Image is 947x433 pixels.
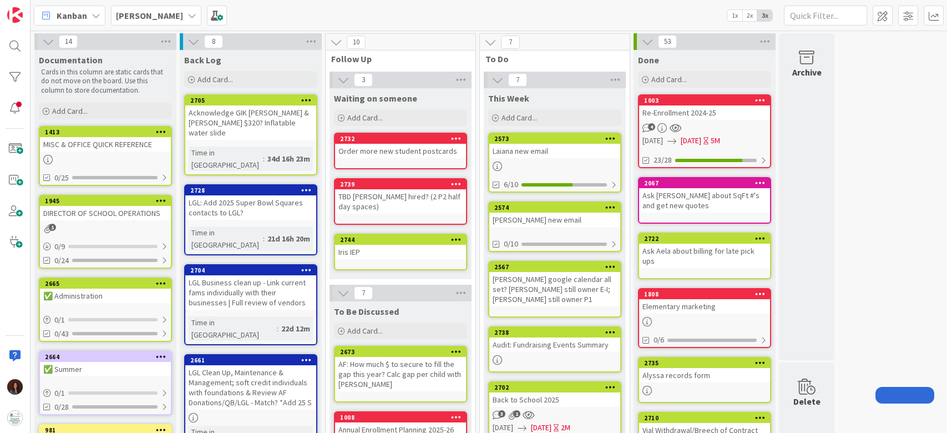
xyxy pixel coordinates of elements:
[639,188,770,213] div: Ask [PERSON_NAME] about SqFt #'s and get new quotes
[335,179,466,189] div: 2739
[190,356,316,364] div: 2661
[335,144,466,158] div: Order more new student postcards
[45,353,171,361] div: 2664
[263,153,265,165] span: :
[40,386,171,400] div: 0/1
[642,135,663,147] span: [DATE]
[335,347,466,391] div: 2673AF: How much $ to secure to fill the gap this year? Calc gap per child with [PERSON_NAME]
[54,241,65,253] span: 0 / 9
[489,134,620,158] div: 2573Laiana new email
[494,135,620,143] div: 2573
[41,68,170,95] p: Cards in this column are static cards that do not move on the board. Use this column to store doc...
[488,202,621,252] a: 2574[PERSON_NAME] new email0/10
[494,384,620,391] div: 2702
[189,226,263,251] div: Time in [GEOGRAPHIC_DATA]
[489,134,620,144] div: 2573
[185,275,316,310] div: LGL Business clean up - Link current fams individually with their businesses | Full review of ven...
[335,134,466,144] div: 2732
[189,316,277,341] div: Time in [GEOGRAPHIC_DATA]
[335,347,466,357] div: 2673
[185,95,316,105] div: 2705
[658,35,677,48] span: 53
[494,204,620,212] div: 2574
[39,195,172,269] a: 1945DIRECTOR OF SCHOOL OPERATIONS0/90/24
[489,144,620,158] div: Laiana new email
[7,379,23,395] img: RF
[508,73,527,87] span: 7
[792,66,822,79] div: Archive
[340,348,466,356] div: 2673
[335,189,466,214] div: TBD [PERSON_NAME] hired? (2 P2 half day spaces)
[638,288,771,348] a: 1808Elementary marketing0/6
[639,358,770,382] div: 2735Alyssa records form
[347,113,383,123] span: Add Card...
[40,196,171,206] div: 1945
[189,147,263,171] div: Time in [GEOGRAPHIC_DATA]
[40,289,171,303] div: ✅ Administration
[334,93,417,104] span: Waiting on someone
[190,97,316,104] div: 2705
[681,135,701,147] span: [DATE]
[502,113,537,123] span: Add Card...
[639,368,770,382] div: Alyssa records form
[644,179,770,187] div: 2067
[488,133,621,193] a: 2573Laiana new email6/10
[278,323,313,335] div: 22d 12m
[40,206,171,220] div: DIRECTOR OF SCHOOL OPERATIONS
[504,238,518,250] span: 0/10
[40,352,171,362] div: 2664
[639,178,770,188] div: 2067
[489,328,620,338] div: 2738
[757,10,772,21] span: 3x
[335,179,466,214] div: 2739TBD [PERSON_NAME] hired? (2 P2 half day spaces)
[489,382,620,392] div: 2702
[639,234,770,268] div: 2722Ask Aela about billing for late pick ups
[54,314,65,326] span: 0 / 1
[639,234,770,244] div: 2722
[39,54,103,66] span: Documentation
[185,105,316,140] div: Acknowledge GIK [PERSON_NAME] & [PERSON_NAME] $320? Inflatable water slide
[263,233,265,245] span: :
[498,410,505,417] span: 3
[184,94,317,175] a: 2705Acknowledge GIK [PERSON_NAME] & [PERSON_NAME] $320? Inflatable water slideTime in [GEOGRAPHIC...
[335,245,466,259] div: Iris IEP
[488,261,621,318] a: 2567[PERSON_NAME] google calendar all set? [PERSON_NAME] still owner E-I; [PERSON_NAME] still own...
[489,338,620,352] div: Audit: Fundraising Events Summary
[651,74,687,84] span: Add Card...
[184,184,317,255] a: 2728LGL: Add 2025 Super Bowl Squares contacts to LGL?Time in [GEOGRAPHIC_DATA]:21d 16h 20m
[7,410,23,426] img: avatar
[639,178,770,213] div: 2067Ask [PERSON_NAME] about SqFt #'s and get new quotes
[185,265,316,310] div: 2704LGL Business clean up - Link current fams individually with their businesses | Full review of...
[347,326,383,336] span: Add Card...
[265,153,313,165] div: 34d 16h 23m
[340,414,466,421] div: 1008
[638,177,771,224] a: 2067Ask [PERSON_NAME] about SqFt #'s and get new quotes
[184,54,221,66] span: Back Log
[334,346,467,402] a: 2673AF: How much $ to secure to fill the gap this year? Calc gap per child with [PERSON_NAME]
[39,278,172,342] a: 2665✅ Administration0/10/43
[40,240,171,254] div: 0/9
[354,73,373,87] span: 3
[727,10,742,21] span: 1x
[40,279,171,303] div: 2665✅ Administration
[334,306,399,317] span: To Be Discussed
[335,134,466,158] div: 2732Order more new student postcards
[40,127,171,152] div: 1413MISC & OFFICE QUICK REFERENCE
[513,410,520,417] span: 1
[185,355,316,410] div: 2661LGL Clean Up, Maintenance & Management; soft credit individuals with foundations & Review AF ...
[347,36,366,49] span: 10
[54,255,69,266] span: 0/24
[116,10,183,21] b: [PERSON_NAME]
[639,105,770,120] div: Re-Enrollment 2024-25
[204,35,223,48] span: 8
[54,328,69,340] span: 0/43
[40,313,171,327] div: 0/1
[639,289,770,299] div: 1808
[334,178,467,225] a: 2739TBD [PERSON_NAME] hired? (2 P2 half day spaces)
[335,235,466,259] div: 2744Iris IEP
[644,290,770,298] div: 1808
[40,362,171,376] div: ✅ Summer
[501,36,520,49] span: 7
[185,185,316,220] div: 2728LGL: Add 2025 Super Bowl Squares contacts to LGL?
[639,244,770,268] div: Ask Aela about billing for late pick ups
